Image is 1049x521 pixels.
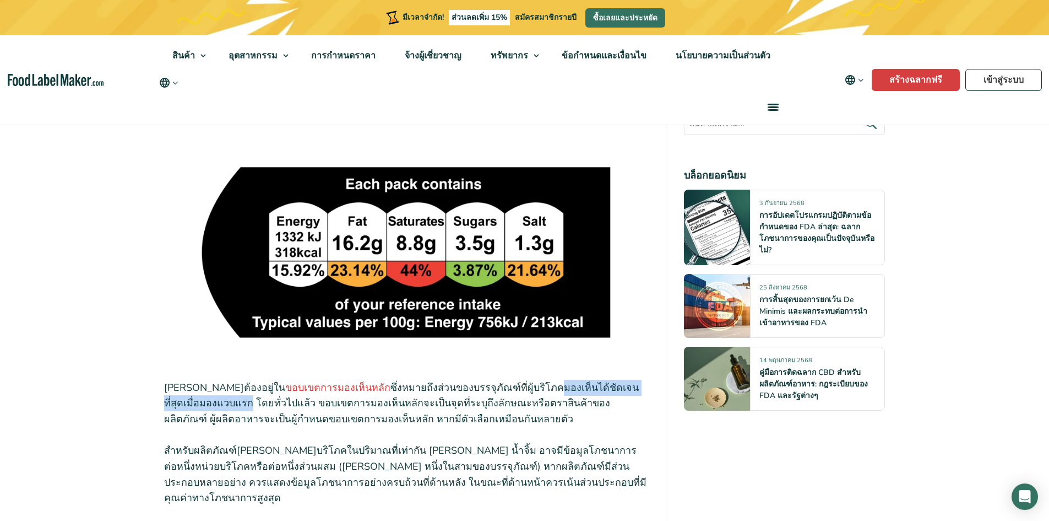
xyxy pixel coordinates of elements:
a: เมนู [754,89,790,125]
a: คู่มือการติดฉลาก CBD สำหรับผลิตภัณฑ์อาหาร: กฎระเบียบของ FDA และรัฐต่างๆ [759,367,868,401]
font: ซึ่งหมายถึงส่วนของบรรจุภัณฑ์ที่ผู้บริโภคมองเห็นได้ชัดเจนที่สุดเมื่อมองแวบแรก โดยทั่วไปแล้ว ขอบเขต... [164,381,639,426]
a: จ้างผู้เชี่ยวชาญ [390,35,474,76]
font: 3 กันยายน 2568 [759,199,805,207]
font: นโยบายความเป็นส่วนตัว [676,50,770,62]
a: หน้าแรกของโปรแกรมสร้างฉลากอาหาร [8,74,104,87]
font: สินค้า [172,50,195,62]
font: [PERSON_NAME]ต้องอยู่ใน [164,381,285,394]
a: การสิ้นสุดของการยกเว้น De Minimis และผลกระทบต่อการนำเข้าอาหารของ FDA [759,294,867,328]
font: มีเวลาจำกัด! [403,12,444,23]
a: อุตสาหกรรม [214,35,294,76]
font: สร้างฉลากฟรี [889,74,942,86]
font: เข้าสู่ระบบ [983,74,1024,86]
font: 25 สิงหาคม 2568 [759,283,807,292]
font: จ้างผู้เชี่ยวชาญ [405,50,461,62]
font: บล็อกยอดนิยม [684,169,746,182]
font: ซื้อเลยและประหยัด [593,13,657,23]
a: การกำหนดราคา [297,35,388,76]
font: สำหรับผลิตภัณฑ์[PERSON_NAME]บริโภคในปริมาณที่เท่ากัน [PERSON_NAME] น้ำจิ้ม อาจมีข้อมูลโภชนาการต่อ... [164,444,646,504]
button: เปลี่ยนภาษา [837,69,872,91]
font: 14 พฤษภาคม 2568 [759,356,812,364]
font: ทรัพยากร [491,50,528,62]
a: นโยบายความเป็นส่วนตัว [661,35,782,76]
font: อุตสาหกรรม [229,50,278,62]
a: ซื้อเลยและประหยัด [585,8,665,28]
a: ขอบเขตการมองเห็นหลัก [285,381,390,394]
a: ข้อกำหนดและเงื่อนไข [547,35,659,76]
font: สมัครสมาชิกรายปี [515,12,577,23]
a: สร้างฉลากฟรี [872,69,960,91]
div: เปิดอินเตอร์คอม Messenger [1012,484,1038,510]
a: การอัปเดตโปรแกรมปฏิบัติตามข้อกำหนดของ FDA ล่าสุด: ฉลากโภชนาการของคุณเป็นปัจจุบันหรือไม่? [759,210,874,255]
button: เปลี่ยนภาษา [158,76,180,89]
a: ทรัพยากร [476,35,545,76]
font: การกำหนดราคา [311,50,376,62]
a: สินค้า [158,35,211,76]
font: ส่วนลดเพิ่ม 15% [452,12,507,23]
font: ข้อกำหนดและเงื่อนไข [562,50,646,62]
a: เข้าสู่ระบบ [965,69,1042,91]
